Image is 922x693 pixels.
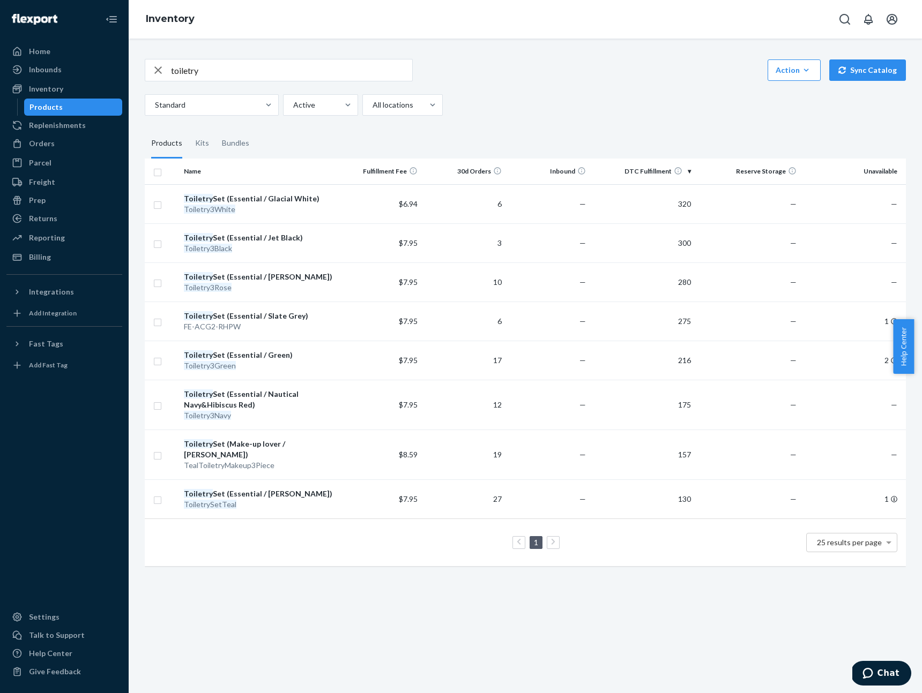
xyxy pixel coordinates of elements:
a: Orders [6,135,122,152]
em: Toiletry [184,489,213,498]
td: 3 [422,223,506,262]
em: ToiletrySetTeal [184,500,236,509]
td: 275 [590,302,695,341]
div: Give Feedback [29,666,81,677]
span: — [790,400,797,409]
td: 130 [590,479,695,518]
span: 25 results per page [817,538,882,547]
button: Help Center [893,319,914,374]
span: $7.95 [399,400,418,409]
td: 17 [422,341,506,380]
a: Home [6,43,122,60]
em: Toiletry3Navy [184,411,231,420]
td: 12 [422,380,506,430]
a: Freight [6,174,122,191]
button: Talk to Support [6,627,122,644]
div: Talk to Support [29,630,85,641]
div: Products [151,129,182,159]
td: 280 [590,262,695,302]
em: Toiletry [184,350,213,359]
a: Products [24,99,123,116]
td: 320 [590,184,695,223]
span: — [790,238,797,247]
button: Open notifications [858,9,879,30]
a: Help Center [6,645,122,662]
div: Set (Make-up lover / [PERSON_NAME]) [184,439,333,460]
div: Set (Essential / [PERSON_NAME]) [184,272,333,282]
a: Add Integration [6,305,122,322]
td: 1 [801,479,906,518]
a: Billing [6,248,122,266]
span: — [579,450,586,459]
span: $7.95 [399,494,418,503]
a: Inbounds [6,61,122,78]
span: — [790,199,797,208]
div: Set (Essential / Slate Grey) [184,311,333,321]
div: Reporting [29,232,65,243]
span: $6.94 [399,199,418,208]
button: Fast Tags [6,335,122,352]
span: — [790,494,797,503]
div: Set (Essential / Nautical Navy&Hibiscus Red) [184,389,333,410]
td: 10 [422,262,506,302]
div: Set (Essential / Jet Black) [184,232,333,243]
div: Add Integration [29,308,77,318]
td: 2 [801,341,906,380]
th: Fulfillment Fee [338,159,422,184]
ol: breadcrumbs [137,4,203,35]
div: Billing [29,252,51,262]
td: 19 [422,430,506,479]
span: — [891,277,897,287]
span: — [790,450,797,459]
span: — [579,277,586,287]
div: Inbounds [29,64,62,75]
td: 1 [801,302,906,341]
div: Bundles [222,129,249,159]
span: — [790,317,797,326]
th: 30d Orders [422,159,506,184]
span: $7.95 [399,238,418,247]
em: Toiletry [184,194,213,203]
button: Action [768,59,821,81]
button: Open Search Box [834,9,856,30]
span: — [579,494,586,503]
td: 6 [422,184,506,223]
span: — [891,199,897,208]
button: Open account menu [881,9,903,30]
a: Replenishments [6,117,122,134]
em: Toiletry [184,233,213,242]
div: Orders [29,138,55,149]
em: Toiletry [184,311,213,320]
img: Flexport logo [12,14,57,25]
a: Inventory [146,13,195,25]
th: DTC Fulfillment [590,159,695,184]
a: Parcel [6,154,122,171]
span: — [579,400,586,409]
div: Help Center [29,648,72,659]
td: 300 [590,223,695,262]
span: — [579,238,586,247]
div: FE-ACG2-RHPW [184,321,333,332]
button: Give Feedback [6,663,122,680]
a: Add Fast Tag [6,357,122,374]
em: Toiletry3Rose [184,283,232,292]
a: Reporting [6,229,122,246]
em: Toiletry [184,439,213,448]
div: Freight [29,177,55,187]
div: Fast Tags [29,338,63,349]
span: — [790,277,797,287]
div: Inventory [29,84,63,94]
span: — [891,238,897,247]
em: Toiletry [184,389,213,398]
div: Set (Essential / Glacial White) [184,193,333,204]
button: Integrations [6,283,122,300]
span: — [579,317,586,326]
iframe: Opens a widget where you can chat to one of our agents [852,661,911,688]
span: $7.95 [399,317,418,326]
span: — [579,199,586,208]
em: Toiletry [184,272,213,281]
a: Inventory [6,80,122,97]
th: Reserve Storage [695,159,800,184]
span: $8.59 [399,450,418,459]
